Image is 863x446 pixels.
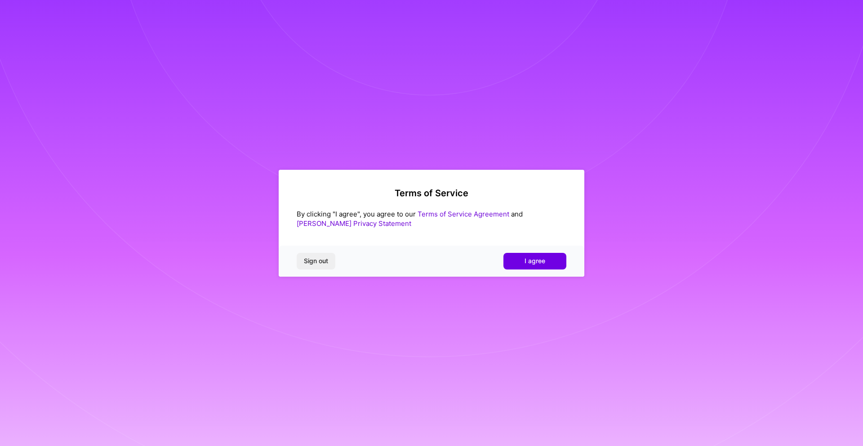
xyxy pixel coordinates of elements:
span: I agree [525,256,545,265]
h2: Terms of Service [297,188,566,199]
span: Sign out [304,256,328,265]
button: Sign out [297,253,335,269]
a: Terms of Service Agreement [418,210,509,218]
button: I agree [503,253,566,269]
div: By clicking "I agree", you agree to our and [297,209,566,228]
a: [PERSON_NAME] Privacy Statement [297,219,411,228]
